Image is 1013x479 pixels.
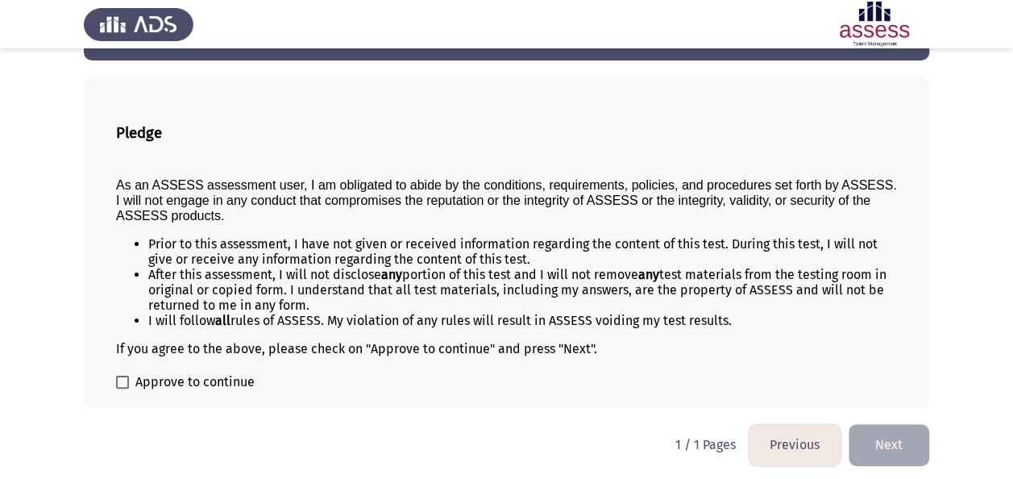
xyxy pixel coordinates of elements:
b: any [638,267,659,282]
button: load previous page [749,424,841,465]
button: load next page [849,424,929,465]
li: Prior to this assessment, I have not given or received information regarding the content of this ... [148,236,897,267]
div: If you agree to the above, please check on "Approve to continue" and press "Next". [116,341,897,356]
img: Assess Talent Management logo [84,2,193,47]
b: all [215,313,230,328]
li: After this assessment, I will not disclose portion of this test and I will not remove test materi... [148,267,897,313]
b: any [381,267,402,282]
li: I will follow rules of ASSESS. My violation of any rules will result in ASSESS voiding my test re... [148,313,897,328]
img: Assessment logo of Development Assessment R1 (EN/AR) [820,2,929,47]
p: 1 / 1 Pages [675,437,736,452]
span: Approve to continue [135,373,255,392]
span: As an ASSESS assessment user, I am obligated to abide by the conditions, requirements, policies, ... [116,178,897,223]
b: Pledge [116,124,162,142]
